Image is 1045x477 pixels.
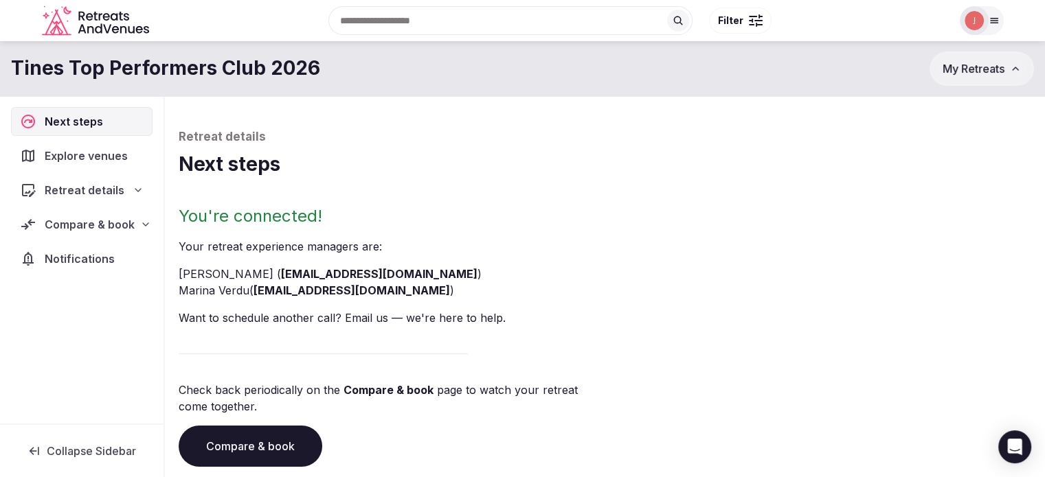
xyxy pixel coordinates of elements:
h2: You're connected! [179,205,600,227]
span: Notifications [45,251,120,267]
a: Notifications [11,244,153,273]
button: My Retreats [930,51,1034,86]
a: [EMAIL_ADDRESS][DOMAIN_NAME] [254,283,450,297]
span: Retreat details [45,182,124,198]
li: [PERSON_NAME] ( ) [179,266,600,282]
a: Explore venues [11,141,153,170]
span: My Retreats [943,62,1004,75]
p: Check back periodically on the page to watch your retreat come together. [179,382,600,415]
p: Want to schedule another call? Email us — we're here to help. [179,310,600,326]
h1: Tines Top Performers Club 2026 [11,55,320,82]
img: Joanna Asiukiewicz [965,11,984,30]
span: Collapse Sidebar [47,444,136,458]
a: Compare & book [344,383,434,397]
svg: Retreats and Venues company logo [42,5,152,36]
a: Compare & book [179,426,322,467]
span: Explore venues [45,148,133,164]
div: Open Intercom Messenger [998,430,1031,463]
span: Compare & book [45,216,135,233]
a: [EMAIL_ADDRESS][DOMAIN_NAME] [281,267,477,281]
button: Filter [709,8,772,34]
span: Next steps [45,113,109,130]
a: Visit the homepage [42,5,152,36]
p: Your retreat experience manager s are : [179,238,600,255]
a: Next steps [11,107,153,136]
h1: Next steps [179,151,1031,178]
p: Retreat details [179,129,1031,146]
li: Marina Verdu ( ) [179,282,600,299]
span: Filter [718,14,743,27]
button: Collapse Sidebar [11,436,153,466]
